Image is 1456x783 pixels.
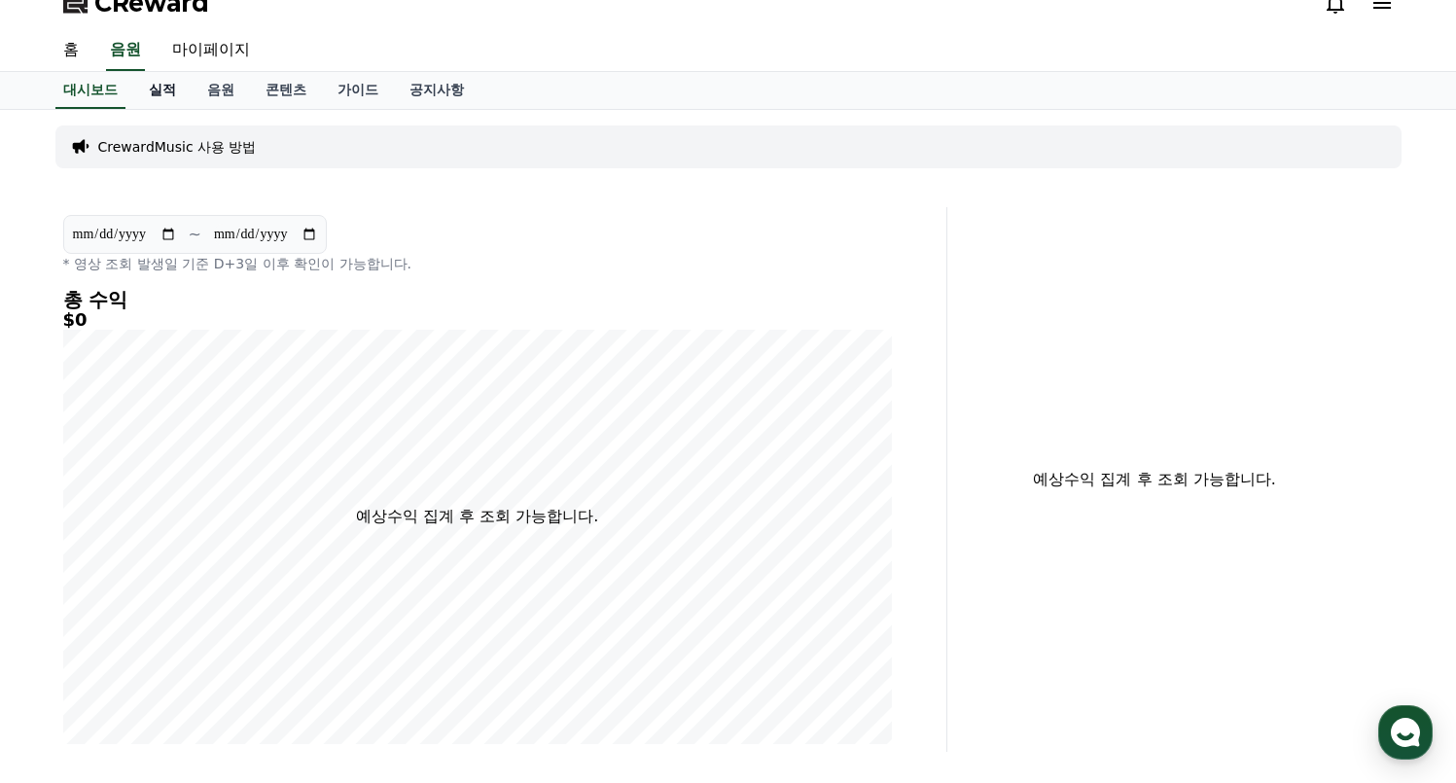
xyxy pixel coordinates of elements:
a: CrewardMusic 사용 방법 [98,137,257,157]
a: 콘텐츠 [250,72,322,109]
h4: 총 수익 [63,289,892,310]
span: 홈 [61,646,73,661]
a: 대화 [128,617,251,665]
a: 공지사항 [394,72,479,109]
p: ~ [189,223,201,246]
span: 대화 [178,647,201,662]
a: 음원 [106,30,145,71]
h5: $0 [63,310,892,330]
a: 실적 [133,72,192,109]
a: 대시보드 [55,72,125,109]
p: * 영상 조회 발생일 기준 D+3일 이후 확인이 가능합니다. [63,254,892,273]
p: 예상수익 집계 후 조회 가능합니다. [356,505,598,528]
a: 가이드 [322,72,394,109]
a: 설정 [251,617,373,665]
a: 음원 [192,72,250,109]
a: 마이페이지 [157,30,266,71]
span: 설정 [301,646,324,661]
a: 홈 [48,30,94,71]
p: 예상수익 집계 후 조회 가능합니다. [963,468,1347,491]
a: 홈 [6,617,128,665]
